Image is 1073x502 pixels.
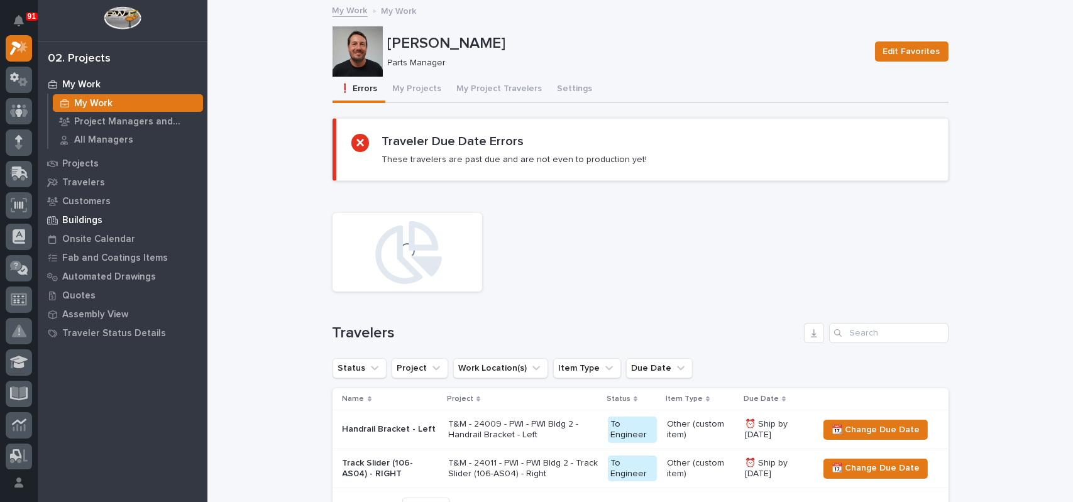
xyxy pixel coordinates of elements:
[48,94,207,112] a: My Work
[38,305,207,324] a: Assembly View
[74,116,198,128] p: Project Managers and Engineers
[382,3,417,17] p: My Work
[38,210,207,229] a: Buildings
[823,459,928,479] button: 📆 Change Due Date
[550,77,600,103] button: Settings
[832,461,920,476] span: 📆 Change Due Date
[62,158,99,170] p: Projects
[38,286,207,305] a: Quotes
[392,358,448,378] button: Project
[62,196,111,207] p: Customers
[343,392,365,406] p: Name
[62,290,96,302] p: Quotes
[38,154,207,173] a: Projects
[608,456,657,482] div: To Engineer
[666,392,703,406] p: Item Type
[48,52,111,66] div: 02. Projects
[343,424,439,435] p: Handrail Bracket - Left
[448,419,598,440] p: T&M - 24009 - PWI - PWI Bldg 2 - Handrail Bracket - Left
[667,458,735,479] p: Other (custom item)
[745,419,808,440] p: ⏰ Ship by [DATE]
[382,134,524,149] h2: Traveler Due Date Errors
[745,458,808,479] p: ⏰ Ship by [DATE]
[104,6,141,30] img: Workspace Logo
[38,248,207,267] a: Fab and Coatings Items
[333,358,387,378] button: Status
[28,12,36,21] p: 91
[38,324,207,342] a: Traveler Status Details
[607,392,630,406] p: Status
[48,131,207,148] a: All Managers
[333,449,949,488] tr: Track Slider (106-AS04) - RIGHTT&M - 24011 - PWI - PWI Bldg 2 - Track Slider (106-AS04) - RightTo...
[448,458,598,479] p: T&M - 24011 - PWI - PWI Bldg 2 - Track Slider (106-AS04) - Right
[382,154,647,165] p: These travelers are past due and are not even to production yet!
[608,417,657,443] div: To Engineer
[38,192,207,210] a: Customers
[38,267,207,286] a: Automated Drawings
[333,324,799,342] h1: Travelers
[553,358,621,378] button: Item Type
[744,392,779,406] p: Due Date
[875,41,949,62] button: Edit Favorites
[62,215,102,226] p: Buildings
[38,173,207,192] a: Travelers
[62,253,168,264] p: Fab and Coatings Items
[38,229,207,248] a: Onsite Calendar
[38,75,207,94] a: My Work
[823,420,928,440] button: 📆 Change Due Date
[385,77,449,103] button: My Projects
[829,323,949,343] input: Search
[62,271,156,283] p: Automated Drawings
[883,44,940,59] span: Edit Favorites
[626,358,693,378] button: Due Date
[62,309,128,320] p: Assembly View
[832,422,920,437] span: 📆 Change Due Date
[74,98,113,109] p: My Work
[333,410,949,449] tr: Handrail Bracket - LeftT&M - 24009 - PWI - PWI Bldg 2 - Handrail Bracket - LeftTo EngineerOther (...
[62,234,135,245] p: Onsite Calendar
[333,3,368,17] a: My Work
[447,392,473,406] p: Project
[333,77,385,103] button: ❗ Errors
[388,58,860,68] p: Parts Manager
[16,15,32,35] div: Notifications91
[343,458,439,479] p: Track Slider (106-AS04) - RIGHT
[62,328,166,339] p: Traveler Status Details
[667,419,735,440] p: Other (custom item)
[48,112,207,130] a: Project Managers and Engineers
[62,79,101,90] p: My Work
[453,358,548,378] button: Work Location(s)
[388,35,865,53] p: [PERSON_NAME]
[62,177,105,188] p: Travelers
[449,77,550,103] button: My Project Travelers
[74,134,133,146] p: All Managers
[6,8,32,34] button: Notifications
